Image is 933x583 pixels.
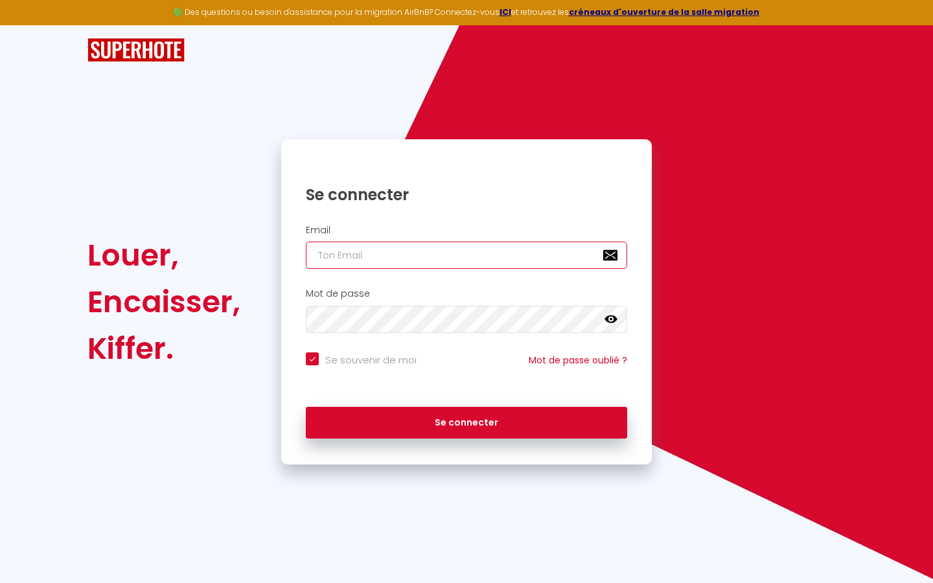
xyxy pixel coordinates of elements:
[306,225,627,236] h2: Email
[306,242,627,269] input: Ton Email
[87,232,240,279] div: Louer,
[306,288,627,299] h2: Mot de passe
[529,354,627,367] a: Mot de passe oublié ?
[569,6,759,17] a: créneaux d'ouverture de la salle migration
[306,407,627,439] button: Se connecter
[87,279,240,325] div: Encaisser,
[87,38,185,62] img: SuperHote logo
[87,325,240,372] div: Kiffer.
[306,185,627,205] h1: Se connecter
[10,5,49,44] button: Ouvrir le widget de chat LiveChat
[500,6,511,17] a: ICI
